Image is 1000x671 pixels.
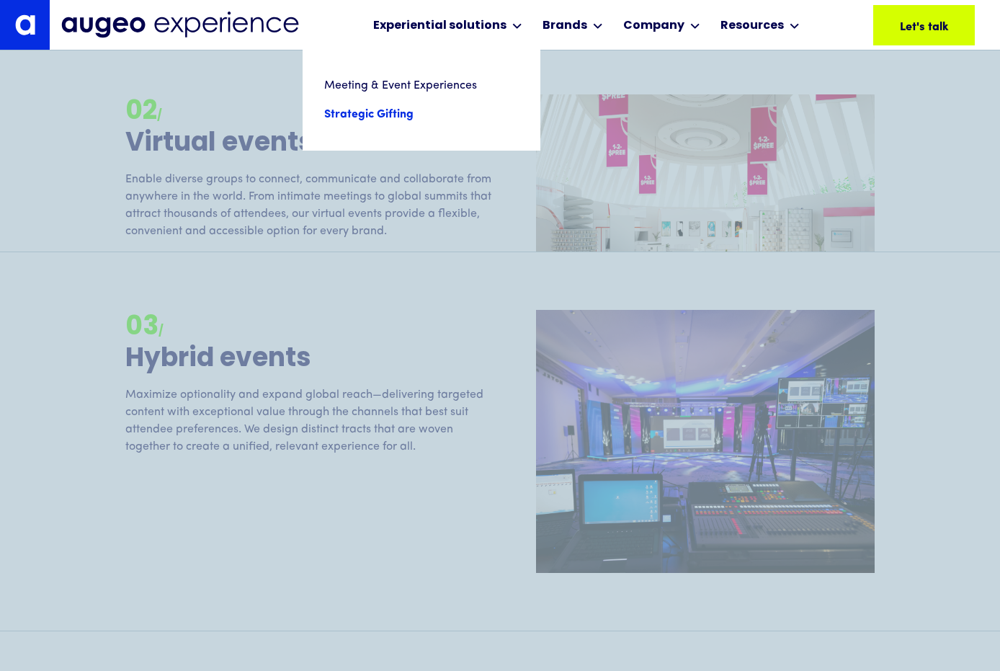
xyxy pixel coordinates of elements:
nav: Experiential solutions [303,50,540,151]
div: Let's talk [889,17,937,34]
div: Resources [720,17,784,35]
div: Company [623,17,684,35]
div: Brands [543,17,587,35]
div: Experiential solutions [373,17,506,35]
a: Meeting & Event Experiences [324,71,519,100]
a: Let's talk [873,5,975,45]
img: Augeo Experience business unit full logo in midnight blue. [61,12,299,38]
img: Augeo's "a" monogram decorative logo in white. [15,14,35,35]
div: Let's talk [834,17,882,34]
div: Let's talk [945,17,993,34]
a: Strategic Gifting [324,100,519,129]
